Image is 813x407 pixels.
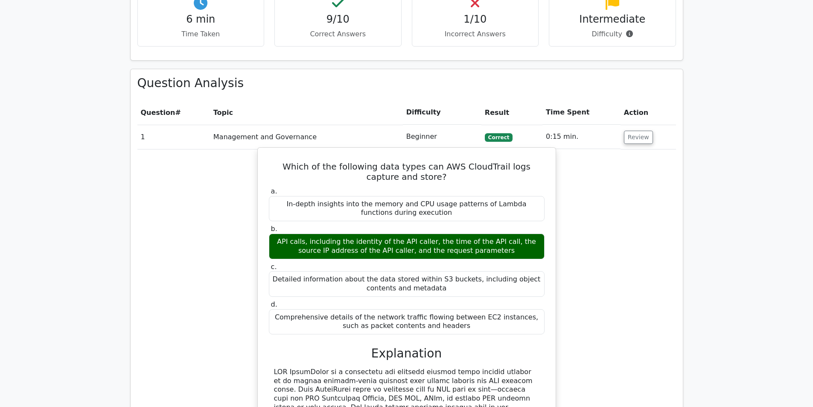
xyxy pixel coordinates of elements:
[282,13,394,26] h4: 9/10
[542,125,621,149] td: 0:15 min.
[269,309,545,335] div: Comprehensive details of the network traffic flowing between EC2 instances, such as packet conten...
[403,125,481,149] td: Beginner
[282,29,394,39] p: Correct Answers
[268,161,545,182] h5: Which of the following data types can AWS CloudTrail logs capture and store?
[403,100,481,125] th: Difficulty
[269,271,545,297] div: Detailed information about the data stored within S3 buckets, including object contents and metadata
[481,100,542,125] th: Result
[271,263,277,271] span: c.
[137,125,210,149] td: 1
[271,225,277,233] span: b.
[556,29,669,39] p: Difficulty
[485,133,513,142] span: Correct
[269,196,545,222] div: In-depth insights into the memory and CPU usage patterns of Lambda functions during execution
[542,100,621,125] th: Time Spent
[556,13,669,26] h4: Intermediate
[145,29,257,39] p: Time Taken
[274,346,539,361] h3: Explanation
[137,100,210,125] th: #
[419,29,532,39] p: Incorrect Answers
[419,13,532,26] h4: 1/10
[271,187,277,195] span: a.
[145,13,257,26] h4: 6 min
[141,108,175,117] span: Question
[621,100,676,125] th: Action
[269,234,545,259] div: API calls, including the identity of the API caller, the time of the API call, the source IP addr...
[210,125,403,149] td: Management and Governance
[137,76,676,91] h3: Question Analysis
[271,300,277,308] span: d.
[210,100,403,125] th: Topic
[624,131,653,144] button: Review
